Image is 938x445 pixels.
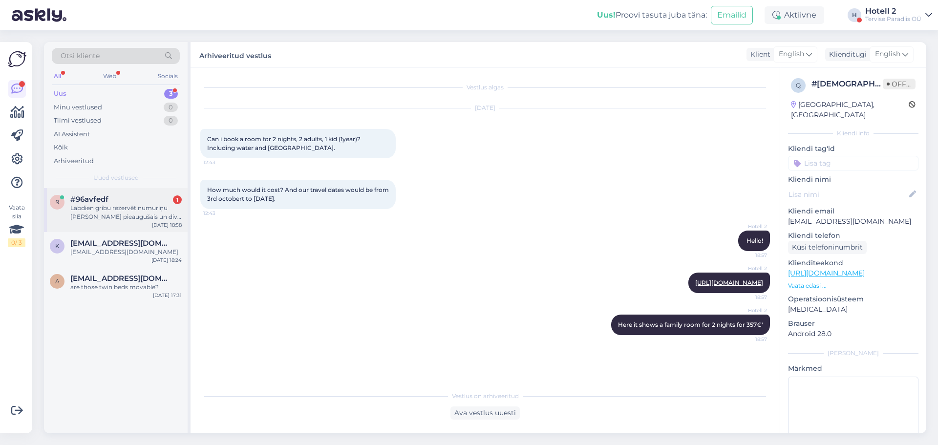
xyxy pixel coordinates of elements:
span: agris2000@gmail.com [70,274,172,283]
span: Offline [883,79,916,89]
p: Brauser [788,318,918,329]
div: Vaata siia [8,203,25,247]
div: Ava vestlus uuesti [450,406,520,420]
div: Küsi telefoninumbrit [788,241,867,254]
div: Vestlus algas [200,83,770,92]
span: #96avfedf [70,195,108,204]
div: Proovi tasuta juba täna: [597,9,707,21]
div: Labdien gribu rezervēt numuriņu [PERSON_NAME] pieaugušais un divi bērni . Bērniem 10 un 15 gadi .... [70,204,182,221]
span: k [55,242,60,250]
button: Emailid [711,6,753,24]
div: Hotell 2 [865,7,921,15]
div: are those twin beds movable? [70,283,182,292]
div: Kliendi info [788,129,918,138]
span: 18:57 [730,336,767,343]
span: 18:57 [730,252,767,259]
span: Hotell 2 [730,307,767,314]
span: a [55,277,60,285]
div: 3 [164,89,178,99]
p: Kliendi email [788,206,918,216]
div: Tiimi vestlused [54,116,102,126]
p: Kliendi telefon [788,231,918,241]
span: English [779,49,804,60]
p: Operatsioonisüsteem [788,294,918,304]
div: [DATE] 17:31 [153,292,182,299]
div: All [52,70,63,83]
span: Otsi kliente [61,51,100,61]
span: q [796,82,801,89]
span: kristalin@mail.ee [70,239,172,248]
p: [EMAIL_ADDRESS][DOMAIN_NAME] [788,216,918,227]
div: Minu vestlused [54,103,102,112]
span: Here it shows a family room for 2 nights for 357€' [618,321,763,328]
p: Vaata edasi ... [788,281,918,290]
p: Klienditeekond [788,258,918,268]
a: [URL][DOMAIN_NAME] [788,269,865,277]
div: [DATE] 18:24 [151,256,182,264]
b: Uus! [597,10,616,20]
div: Socials [156,70,180,83]
div: [PERSON_NAME] [788,349,918,358]
label: Arhiveeritud vestlus [199,48,271,61]
div: [GEOGRAPHIC_DATA], [GEOGRAPHIC_DATA] [791,100,909,120]
p: [MEDICAL_DATA] [788,304,918,315]
span: Hotell 2 [730,223,767,230]
p: Android 28.0 [788,329,918,339]
div: Arhiveeritud [54,156,94,166]
div: 0 [164,103,178,112]
div: Klienditugi [825,49,867,60]
a: [URL][DOMAIN_NAME] [695,279,763,286]
img: Askly Logo [8,50,26,68]
div: AI Assistent [54,129,90,139]
span: 9 [56,198,59,206]
span: Vestlus on arhiveeritud [452,392,519,401]
div: # [DEMOGRAPHIC_DATA] [811,78,883,90]
span: English [875,49,900,60]
input: Lisa nimi [789,189,907,200]
span: Hello! [746,237,763,244]
span: 12:43 [203,159,240,166]
div: [EMAIL_ADDRESS][DOMAIN_NAME] [70,248,182,256]
p: Märkmed [788,363,918,374]
div: Aktiivne [765,6,824,24]
div: H [848,8,861,22]
span: 18:57 [730,294,767,301]
span: Can i book a room for 2 nights, 2 adults, 1 kid (1year)? Including water and [GEOGRAPHIC_DATA]. [207,135,362,151]
div: 0 / 3 [8,238,25,247]
div: Klient [746,49,770,60]
div: Uus [54,89,66,99]
div: Web [101,70,118,83]
p: Kliendi nimi [788,174,918,185]
div: Tervise Paradiis OÜ [865,15,921,23]
a: Hotell 2Tervise Paradiis OÜ [865,7,932,23]
div: Kõik [54,143,68,152]
span: 12:43 [203,210,240,217]
span: Hotell 2 [730,265,767,272]
span: Uued vestlused [93,173,139,182]
div: [DATE] 18:58 [152,221,182,229]
p: Kliendi tag'id [788,144,918,154]
span: How much would it cost? And our travel dates would be from 3rd octobert to [DATE]. [207,186,390,202]
input: Lisa tag [788,156,918,170]
div: 0 [164,116,178,126]
div: 1 [173,195,182,204]
div: [DATE] [200,104,770,112]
